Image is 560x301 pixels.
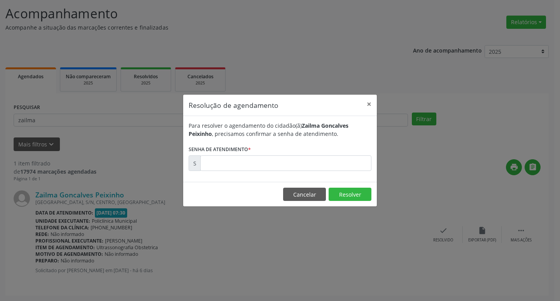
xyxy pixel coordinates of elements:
div: Para resolver o agendamento do cidadão(ã) , precisamos confirmar a senha de atendimento. [189,121,371,138]
button: Close [361,95,377,114]
label: Senha de atendimento [189,143,251,155]
button: Cancelar [283,188,326,201]
div: S [189,155,201,171]
b: Zailma Goncalves Peixinho [189,122,348,137]
h5: Resolução de agendamento [189,100,278,110]
button: Resolver [329,188,371,201]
